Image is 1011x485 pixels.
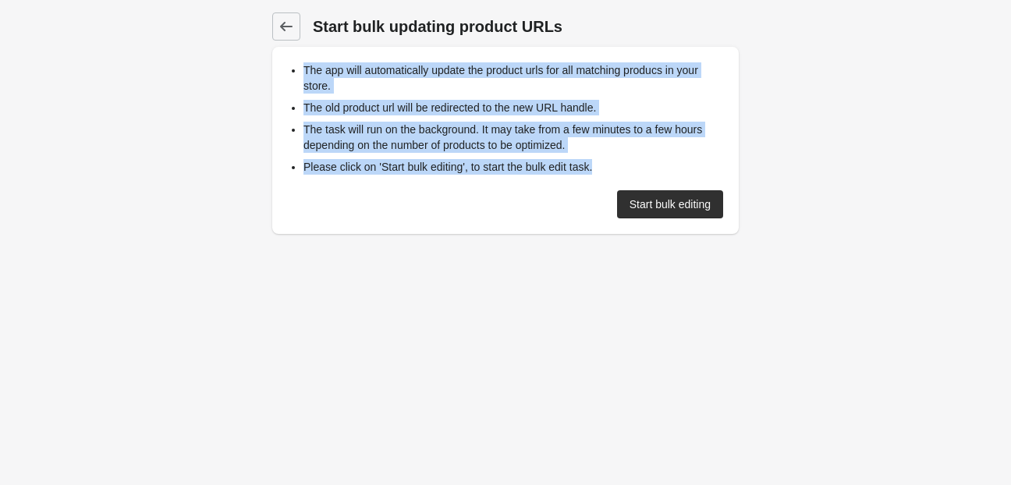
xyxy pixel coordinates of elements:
a: Start bulk editing [617,190,723,218]
li: The old product url will be redirected to the new URL handle. [303,100,723,115]
h1: Start bulk updating product URLs [313,16,739,37]
li: Please click on 'Start bulk editing', to start the bulk edit task. [303,159,723,175]
div: Start bulk editing [630,198,711,211]
li: The task will run on the background. It may take from a few minutes to a few hours depending on t... [303,122,723,153]
li: The app will automatically update the product urls for all matching producs in your store. [303,62,723,94]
